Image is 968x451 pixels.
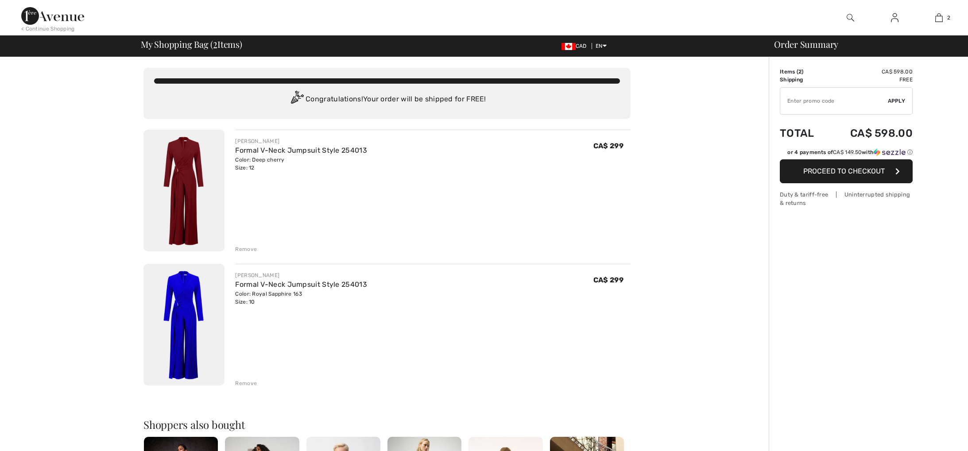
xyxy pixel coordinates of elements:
td: Free [827,76,913,84]
span: Proceed to Checkout [803,167,885,175]
input: Promo code [780,88,888,114]
div: Order Summary [763,40,963,49]
div: Remove [235,245,257,253]
img: 1ère Avenue [21,7,84,25]
a: 2 [917,12,960,23]
h2: Shoppers also bought [143,419,631,430]
span: Apply [888,97,906,105]
div: [PERSON_NAME] [235,271,367,279]
button: Proceed to Checkout [780,159,913,183]
div: or 4 payments of with [787,148,913,156]
span: CA$ 299 [593,276,623,284]
td: Shipping [780,76,827,84]
img: Congratulation2.svg [288,91,306,108]
img: Canadian Dollar [561,43,576,50]
a: Sign In [884,12,906,23]
div: Duty & tariff-free | Uninterrupted shipping & returns [780,190,913,207]
div: Color: Deep cherry Size: 12 [235,156,367,172]
div: or 4 payments ofCA$ 149.50withSezzle Click to learn more about Sezzle [780,148,913,159]
span: CA$ 149.50 [833,149,862,155]
td: Items ( ) [780,68,827,76]
td: CA$ 598.00 [827,118,913,148]
td: CA$ 598.00 [827,68,913,76]
div: Remove [235,379,257,387]
td: Total [780,118,827,148]
img: Sezzle [874,148,906,156]
div: < Continue Shopping [21,25,75,33]
span: CAD [561,43,590,49]
span: 2 [798,69,802,75]
img: Formal V-Neck Jumpsuit Style 254013 [143,130,225,251]
div: [PERSON_NAME] [235,137,367,145]
img: Formal V-Neck Jumpsuit Style 254013 [143,264,225,385]
img: My Bag [935,12,943,23]
span: EN [596,43,607,49]
a: Formal V-Neck Jumpsuit Style 254013 [235,280,367,289]
span: CA$ 299 [593,142,623,150]
span: 2 [213,38,217,49]
span: 2 [947,14,950,22]
img: My Info [891,12,898,23]
img: search the website [847,12,854,23]
div: Color: Royal Sapphire 163 Size: 10 [235,290,367,306]
a: Formal V-Neck Jumpsuit Style 254013 [235,146,367,154]
span: My Shopping Bag ( Items) [141,40,242,49]
div: Congratulations! Your order will be shipped for FREE! [154,91,620,108]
